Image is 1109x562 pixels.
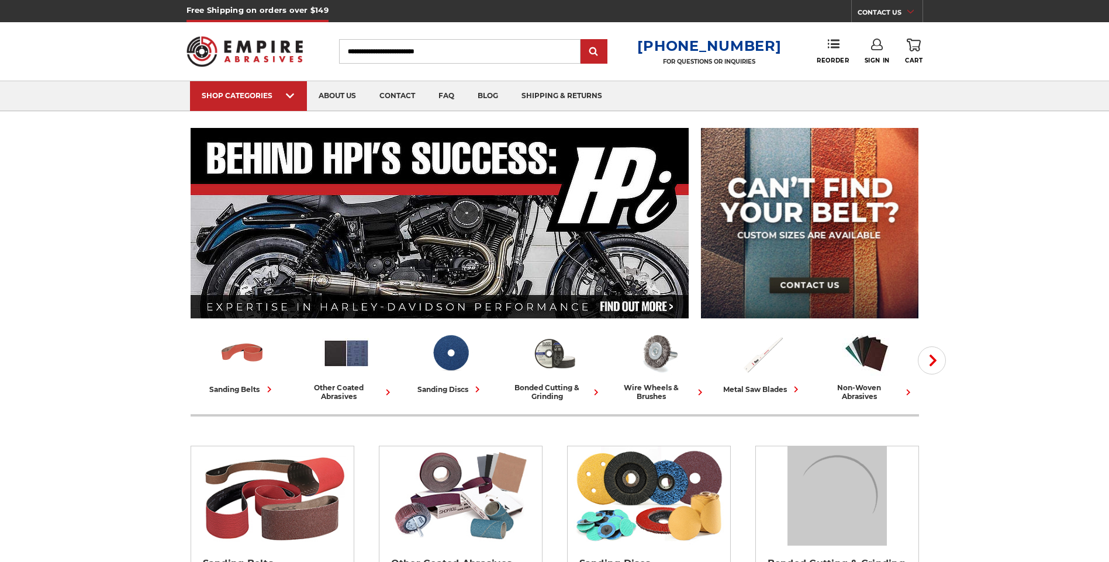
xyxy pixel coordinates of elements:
[530,329,579,377] img: Bonded Cutting & Grinding
[196,446,348,546] img: Sanding Belts
[865,57,890,64] span: Sign In
[820,383,914,401] div: non-woven abrasives
[322,329,371,377] img: Other Coated Abrasives
[611,329,706,401] a: wire wheels & brushes
[191,128,689,318] img: Banner for an interview featuring Horsepower Inc who makes Harley performance upgrades featured o...
[817,39,849,64] a: Reorder
[202,91,295,100] div: SHOP CATEGORIES
[817,57,849,64] span: Reorder
[905,39,923,64] a: Cart
[195,329,290,396] a: sanding belts
[842,329,891,377] img: Non-woven Abrasives
[426,329,475,377] img: Sanding Discs
[611,383,706,401] div: wire wheels & brushes
[820,329,914,401] a: non-woven abrasives
[787,446,887,546] img: Bonded Cutting & Grinding
[905,57,923,64] span: Cart
[716,329,810,396] a: metal saw blades
[510,81,614,111] a: shipping & returns
[858,6,923,22] a: CONTACT US
[417,383,483,396] div: sanding discs
[403,329,498,396] a: sanding discs
[385,446,536,546] img: Other Coated Abrasives
[738,329,787,377] img: Metal Saw Blades
[634,329,683,377] img: Wire Wheels & Brushes
[637,58,781,65] p: FOR QUESTIONS OR INQUIRIES
[918,346,946,374] button: Next
[218,329,267,377] img: Sanding Belts
[299,329,394,401] a: other coated abrasives
[427,81,466,111] a: faq
[582,40,606,64] input: Submit
[368,81,427,111] a: contact
[466,81,510,111] a: blog
[507,329,602,401] a: bonded cutting & grinding
[507,383,602,401] div: bonded cutting & grinding
[573,446,724,546] img: Sanding Discs
[701,128,918,318] img: promo banner for custom belts.
[637,37,781,54] a: [PHONE_NUMBER]
[723,383,802,396] div: metal saw blades
[186,29,303,74] img: Empire Abrasives
[299,383,394,401] div: other coated abrasives
[307,81,368,111] a: about us
[210,383,275,396] div: sanding belts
